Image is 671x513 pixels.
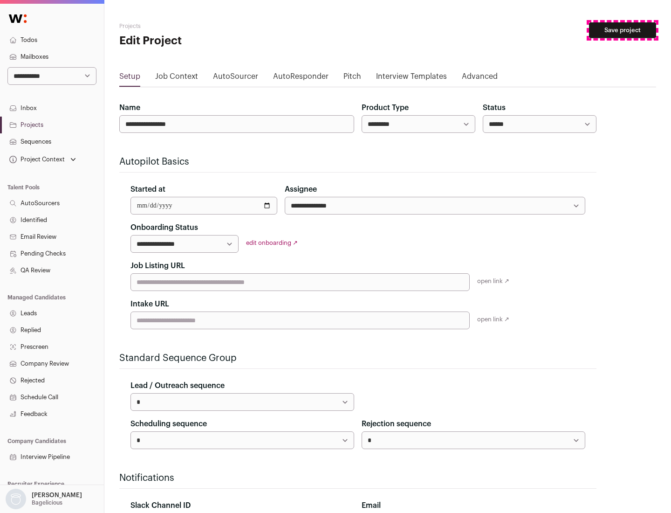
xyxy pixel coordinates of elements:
[4,9,32,28] img: Wellfound
[32,492,82,499] p: [PERSON_NAME]
[483,102,506,113] label: Status
[119,102,140,113] label: Name
[155,71,198,86] a: Job Context
[285,184,317,195] label: Assignee
[119,34,298,49] h1: Edit Project
[130,222,198,233] label: Onboarding Status
[130,380,225,391] label: Lead / Outreach sequence
[273,71,329,86] a: AutoResponder
[362,102,409,113] label: Product Type
[362,500,585,511] div: Email
[32,499,62,506] p: Bagelicious
[246,240,298,246] a: edit onboarding ↗
[130,184,165,195] label: Started at
[119,71,140,86] a: Setup
[213,71,258,86] a: AutoSourcer
[462,71,498,86] a: Advanced
[376,71,447,86] a: Interview Templates
[119,22,298,30] h2: Projects
[130,500,191,511] label: Slack Channel ID
[589,22,656,38] button: Save project
[362,418,431,430] label: Rejection sequence
[130,260,185,271] label: Job Listing URL
[130,298,169,310] label: Intake URL
[7,153,78,166] button: Open dropdown
[130,418,207,430] label: Scheduling sequence
[119,352,596,365] h2: Standard Sequence Group
[7,156,65,163] div: Project Context
[343,71,361,86] a: Pitch
[6,489,26,509] img: nopic.png
[119,155,596,168] h2: Autopilot Basics
[119,471,596,485] h2: Notifications
[4,489,84,509] button: Open dropdown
